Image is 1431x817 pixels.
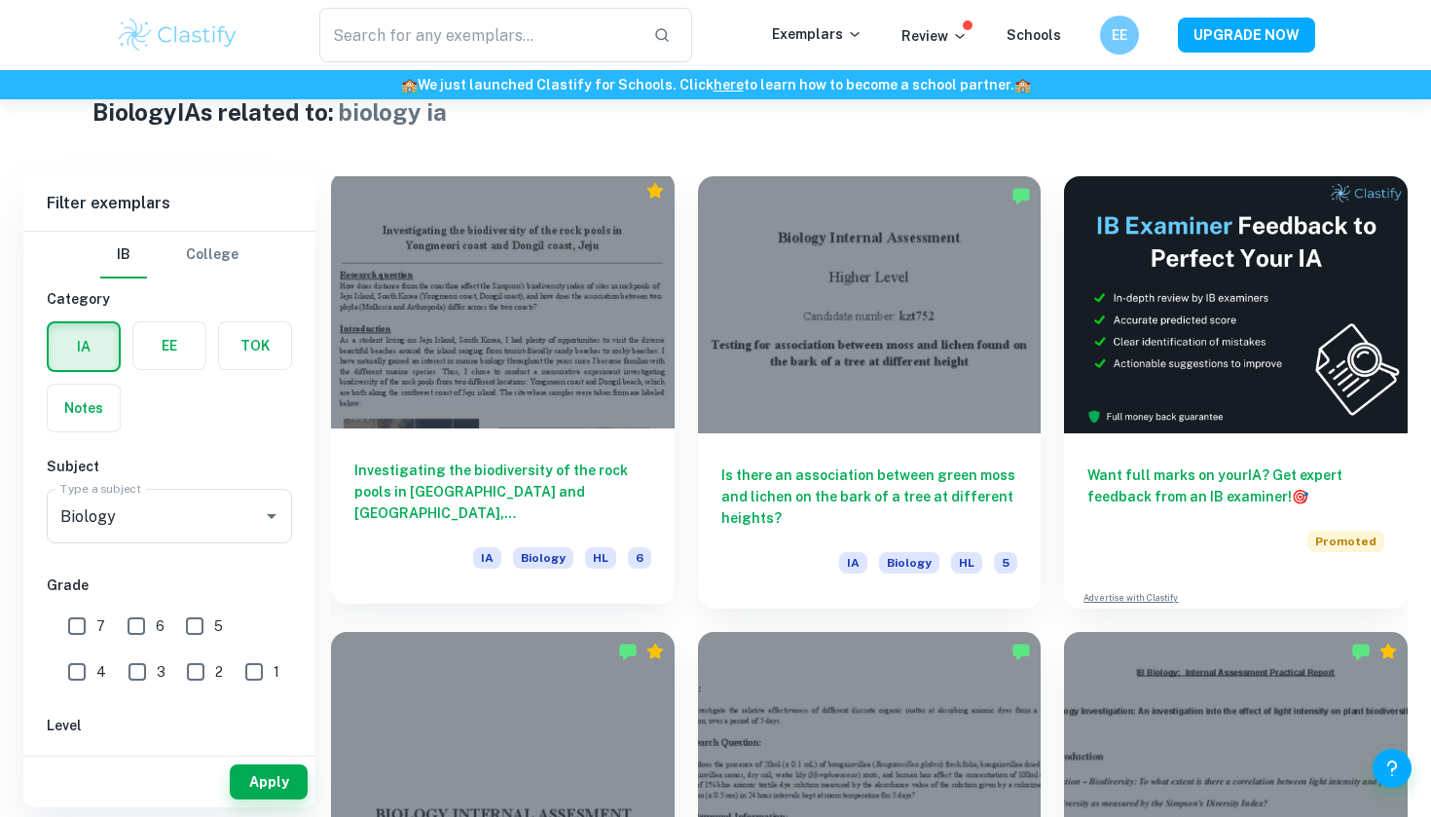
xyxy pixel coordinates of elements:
[133,322,205,369] button: EE
[354,460,651,524] h6: Investigating the biodiversity of the rock pools in [GEOGRAPHIC_DATA] and [GEOGRAPHIC_DATA], [GEO...
[100,232,238,279] div: Filter type choice
[1087,464,1384,507] h6: Want full marks on your IA ? Get expert feedback from an IB examiner!
[1011,642,1031,661] img: Marked
[714,77,744,93] a: here
[901,25,968,47] p: Review
[96,661,106,683] span: 4
[60,480,141,497] label: Type a subject
[156,615,165,637] span: 6
[1007,27,1061,43] a: Schools
[1064,176,1408,433] img: Thumbnail
[47,715,292,736] h6: Level
[401,77,418,93] span: 🏫
[585,547,616,569] span: HL
[1083,591,1178,605] a: Advertise with Clastify
[628,547,651,569] span: 6
[951,552,982,574] span: HL
[1064,176,1408,609] a: Want full marks on yourIA? Get expert feedback from an IB examiner!PromotedAdvertise with Clastify
[274,661,279,683] span: 1
[1351,642,1371,661] img: Marked
[116,16,239,55] img: Clastify logo
[994,552,1017,574] span: 5
[219,322,291,369] button: TOK
[92,94,1339,130] h1: Biology IAs related to:
[1109,24,1131,46] h6: EE
[47,456,292,477] h6: Subject
[100,232,147,279] button: IB
[879,552,939,574] span: Biology
[698,176,1042,609] a: Is there an association between green moss and lichen on the bark of a tree at different heights?...
[214,615,223,637] span: 5
[339,98,447,126] span: biology ia
[319,8,638,62] input: Search for any exemplars...
[1292,489,1308,504] span: 🎯
[47,575,292,596] h6: Grade
[23,176,315,231] h6: Filter exemplars
[331,176,675,609] a: Investigating the biodiversity of the rock pools in [GEOGRAPHIC_DATA] and [GEOGRAPHIC_DATA], [GEO...
[47,288,292,310] h6: Category
[96,615,105,637] span: 7
[1307,531,1384,552] span: Promoted
[645,181,665,201] div: Premium
[4,74,1427,95] h6: We just launched Clastify for Schools. Click to learn how to become a school partner.
[1014,77,1031,93] span: 🏫
[721,464,1018,529] h6: Is there an association between green moss and lichen on the bark of a tree at different heights?
[186,232,238,279] button: College
[839,552,867,574] span: IA
[230,764,308,799] button: Apply
[772,23,862,45] p: Exemplars
[215,661,223,683] span: 2
[48,385,120,431] button: Notes
[473,547,501,569] span: IA
[49,323,119,370] button: IA
[1373,749,1412,788] button: Help and Feedback
[1011,186,1031,205] img: Marked
[258,502,285,530] button: Open
[1378,642,1398,661] div: Premium
[157,661,165,683] span: 3
[513,547,573,569] span: Biology
[618,642,638,661] img: Marked
[1100,16,1139,55] button: EE
[645,642,665,661] div: Premium
[1178,18,1315,53] button: UPGRADE NOW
